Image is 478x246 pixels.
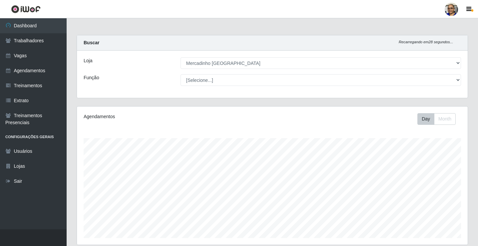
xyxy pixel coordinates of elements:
i: Recarregando em 28 segundos... [399,40,453,44]
button: Day [417,113,434,125]
div: Agendamentos [84,113,235,120]
strong: Buscar [84,40,99,45]
label: Loja [84,57,92,64]
div: Toolbar with button groups [417,113,461,125]
img: CoreUI Logo [11,5,41,13]
button: Month [434,113,456,125]
label: Função [84,74,99,81]
div: First group [417,113,456,125]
